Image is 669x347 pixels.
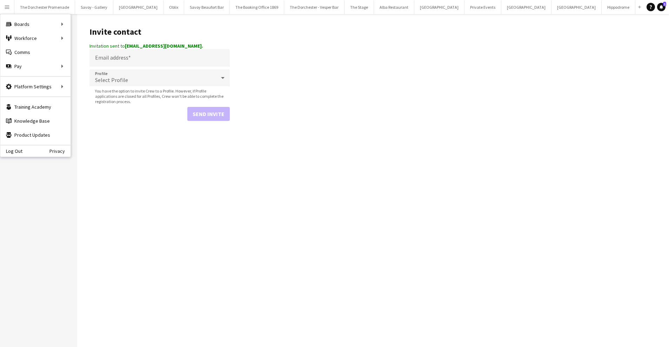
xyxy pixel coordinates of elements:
[95,76,128,83] span: Select Profile
[414,0,464,14] button: [GEOGRAPHIC_DATA]
[602,0,635,14] button: Hippodrome
[0,17,71,31] div: Boards
[14,0,75,14] button: The Dorchester Promenade
[89,27,230,37] h1: Invite contact
[230,0,284,14] button: The Booking Office 1869
[0,148,22,154] a: Log Out
[0,45,71,59] a: Comms
[113,0,163,14] button: [GEOGRAPHIC_DATA]
[75,0,113,14] button: Savoy - Gallery
[0,59,71,73] div: Pay
[125,43,203,49] strong: [EMAIL_ADDRESS][DOMAIN_NAME].
[163,0,184,14] button: Oblix
[284,0,344,14] button: The Dorchester - Vesper Bar
[49,148,71,154] a: Privacy
[89,43,230,49] div: Invitation sent to
[0,80,71,94] div: Platform Settings
[0,100,71,114] a: Training Academy
[344,0,374,14] button: The Stage
[184,0,230,14] button: Savoy Beaufort Bar
[374,0,414,14] button: Alba Restaurant
[501,0,551,14] button: [GEOGRAPHIC_DATA]
[663,2,666,6] span: 1
[0,31,71,45] div: Workforce
[0,128,71,142] a: Product Updates
[464,0,501,14] button: Private Events
[657,3,665,11] a: 1
[551,0,602,14] button: [GEOGRAPHIC_DATA]
[89,88,230,104] span: You have the option to invite Crew to a Profile. However, if Profile applications are closed for ...
[0,114,71,128] a: Knowledge Base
